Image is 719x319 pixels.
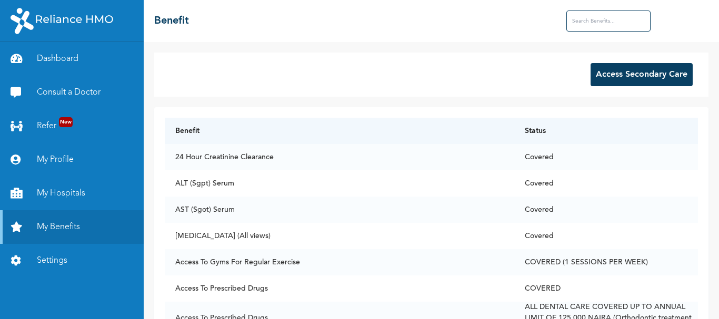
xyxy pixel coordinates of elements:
td: Access To Prescribed Drugs [165,275,514,302]
td: ALT (Sgpt) Serum [165,170,514,197]
span: New [59,117,73,127]
td: AST (Sgot) Serum [165,197,514,223]
h2: Benefit [154,13,189,29]
td: COVERED (1 SESSIONS PER WEEK) [514,249,698,275]
td: Access To Gyms For Regular Exercise [165,249,514,275]
td: [MEDICAL_DATA] (All views) [165,223,514,249]
th: Status [514,118,698,144]
td: Covered [514,170,698,197]
td: Covered [514,144,698,170]
td: Covered [514,197,698,223]
th: Benefit [165,118,514,144]
input: Search Benefits... [566,11,651,32]
td: 24 Hour Creatinine Clearance [165,144,514,170]
td: COVERED [514,275,698,302]
img: RelianceHMO's Logo [11,8,113,34]
button: Access Secondary Care [591,63,693,86]
td: Covered [514,223,698,249]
